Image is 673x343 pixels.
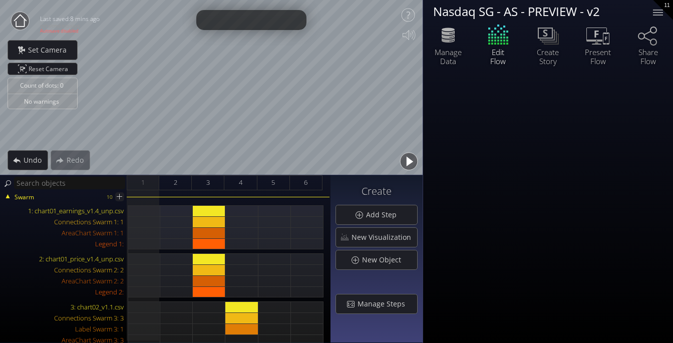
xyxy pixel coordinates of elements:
[14,193,34,202] span: Swarm
[141,176,145,189] span: 1
[1,286,128,297] div: Legend 2:
[433,5,640,18] div: Nasdaq SG - AS - PREVIEW - v2
[357,299,411,309] span: Manage Steps
[8,150,48,170] div: Undo action
[335,186,418,197] h3: Create
[1,301,128,312] div: 3: chart02_v1.1.csv
[1,227,128,238] div: AreaChart Swarm 1: 1
[1,312,128,323] div: Connections Swarm 3: 3
[1,275,128,286] div: AreaChart Swarm 2: 2
[206,176,210,189] span: 3
[304,176,307,189] span: 6
[239,176,242,189] span: 4
[29,63,72,75] span: Reset Camera
[1,323,128,334] div: Label Swarm 3: 1
[351,232,417,242] span: New Visualization
[1,238,128,249] div: Legend 1:
[174,176,177,189] span: 2
[530,48,565,66] div: Create Story
[1,253,128,264] div: 2: chart01_price_v1.4_unp.csv
[107,191,113,203] div: 10
[14,177,125,189] input: Search objects
[630,48,665,66] div: Share Flow
[23,155,48,165] span: Undo
[1,264,128,275] div: Connections Swarm 2: 2
[431,48,466,66] div: Manage Data
[271,176,275,189] span: 5
[362,255,407,265] span: New Object
[580,48,615,66] div: Present Flow
[366,210,403,220] span: Add Step
[1,205,128,216] div: 1: chart01_earnings_v1.4_unp.csv
[28,45,73,55] span: Set Camera
[1,216,128,227] div: Connections Swarm 1: 1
